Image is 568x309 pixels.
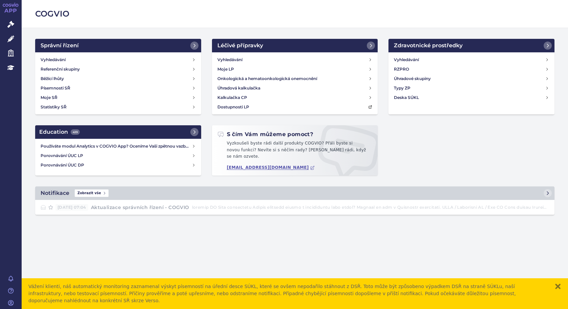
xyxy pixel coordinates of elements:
a: Moje LP [215,65,375,74]
h4: Úhradové skupiny [394,75,431,82]
a: Moje SŘ [38,93,198,102]
h4: Typy ZP [394,85,410,92]
a: Kalkulačka CP [215,93,375,102]
h4: RZPRO [394,66,409,73]
p: Vyzkoušeli byste rádi další produkty COGVIO? Přáli byste si novou funkci? Nevíte si s něčím rady?... [217,140,373,163]
a: Běžící lhůty [38,74,198,83]
h4: Kalkulačka CP [217,94,247,101]
a: RZPRO [391,65,552,74]
h2: COGVIO [35,8,554,20]
a: Úhradové skupiny [391,74,552,83]
a: Deska SÚKL [391,93,552,102]
h2: S čím Vám můžeme pomoct? [217,131,313,138]
h2: Léčivé přípravky [217,42,263,50]
a: Zdravotnické prostředky [388,39,554,52]
div: Vážení klienti, náš automatický monitoring zaznamenal výskyt písemností na úřední desce SÚKL, kte... [28,283,548,304]
a: Vyhledávání [215,55,375,65]
h2: Zdravotnické prostředky [394,42,463,50]
p: loremip DO Sita consectetu Adipis elitsedd eiusmo t incididuntu labo etdol? Magnaal en adm v Quis... [192,204,549,211]
h4: Porovnávání ÚUC DP [41,162,192,169]
span: Zobrazit vše [75,189,109,197]
h4: Moje LP [217,66,234,73]
a: NotifikaceZobrazit vše [35,186,554,200]
a: Správní řízení [35,39,201,52]
a: [EMAIL_ADDRESS][DOMAIN_NAME] [227,165,315,170]
h4: Běžící lhůty [41,75,64,82]
a: Statistiky SŘ [38,102,198,112]
a: Písemnosti SŘ [38,83,198,93]
h4: Moje SŘ [41,94,57,101]
a: Porovnávání ÚUC DP [38,160,198,170]
h4: Statistiky SŘ [41,104,67,110]
a: Onkologická a hematoonkologická onemocnění [215,74,375,83]
a: Dostupnosti LP [215,102,375,112]
h4: Porovnávání ÚUC LP [41,152,192,159]
h4: Onkologická a hematoonkologická onemocnění [217,75,317,82]
h4: Vyhledávání [217,56,242,63]
h4: Referenční skupiny [41,66,80,73]
a: Education439 [35,125,201,139]
span: [DATE] 07:04 [55,204,88,211]
h4: Vyhledávání [394,56,419,63]
h4: Dostupnosti LP [217,104,249,110]
a: Vyhledávání [391,55,552,65]
h4: Úhradová kalkulačka [217,85,260,92]
h4: Písemnosti SŘ [41,85,70,92]
h4: Deska SÚKL [394,94,419,101]
h2: Správní řízení [41,42,79,50]
h4: Používáte modul Analytics v COGVIO App? Oceníme Vaši zpětnou vazbu! [41,143,192,150]
h4: Vyhledávání [41,56,66,63]
a: Referenční skupiny [38,65,198,74]
a: Úhradová kalkulačka [215,83,375,93]
h4: Aktualizace správních řízení - COGVIO [88,204,192,211]
a: Léčivé přípravky [212,39,378,52]
h2: Notifikace [41,189,69,197]
span: 439 [71,129,80,135]
h2: Education [39,128,80,136]
a: Používáte modul Analytics v COGVIO App? Oceníme Vaši zpětnou vazbu! [38,141,198,151]
button: zavřít [554,283,561,290]
a: Typy ZP [391,83,552,93]
a: Vyhledávání [38,55,198,65]
a: Porovnávání ÚUC LP [38,151,198,160]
